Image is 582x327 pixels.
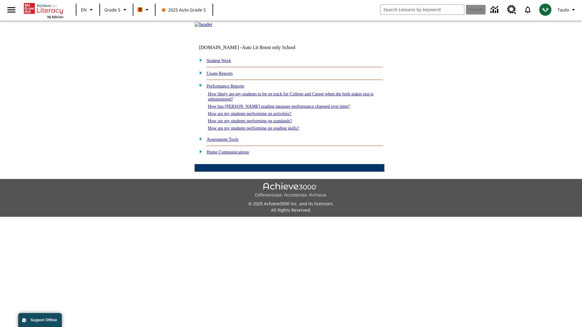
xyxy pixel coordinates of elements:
img: avatar image [539,4,551,16]
a: How likely are my students to be on track for College and Career when the high stakes test is adm... [208,91,373,101]
nobr: Auto Lit Boost only School [242,45,296,50]
a: Resource Center, Will open in new tab [503,2,520,18]
a: Notifications [520,2,536,18]
div: Home [24,2,63,19]
a: Student Work [207,58,231,63]
img: plus.gif [196,149,202,154]
span: B [139,6,142,13]
img: Achieve3000 Differentiate Accelerate Achieve [255,183,327,198]
a: Assessment Tools [207,137,239,142]
a: Data Center [487,2,503,18]
button: Open side menu [2,1,20,19]
a: Usage Reports [207,71,233,76]
button: Profile/Settings [555,4,580,15]
img: plus.gif [196,70,202,75]
img: minus.gif [196,83,202,88]
span: EN [81,7,87,13]
img: plus.gif [196,57,202,63]
button: Language: EN, Select a language [78,4,98,15]
span: Tauto [557,7,569,13]
a: Home Communications [207,150,249,154]
button: Grade: Grade 5, Select a grade [102,4,131,15]
span: NJ Edition [47,15,63,19]
span: Grade 5 [104,7,120,13]
a: How are my students performing on standards? [208,118,292,123]
button: Select a new avatar [536,2,555,18]
a: How are my students performing on activities? [208,111,291,116]
img: header [195,22,212,27]
a: How are my students performing on reading skills? [208,126,299,130]
span: 2025 Auto Grade 5 [162,7,206,13]
input: search field [380,5,464,15]
span: Support Offline [31,318,57,322]
button: Boost Class color is orange. Change class color [135,4,153,15]
a: How has [PERSON_NAME] reading measure performance changed over time? [208,104,350,109]
a: Performance Reports [207,84,244,88]
img: plus.gif [196,136,202,141]
td: [DOMAIN_NAME] - [199,45,311,50]
button: Support Offline [18,313,62,327]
